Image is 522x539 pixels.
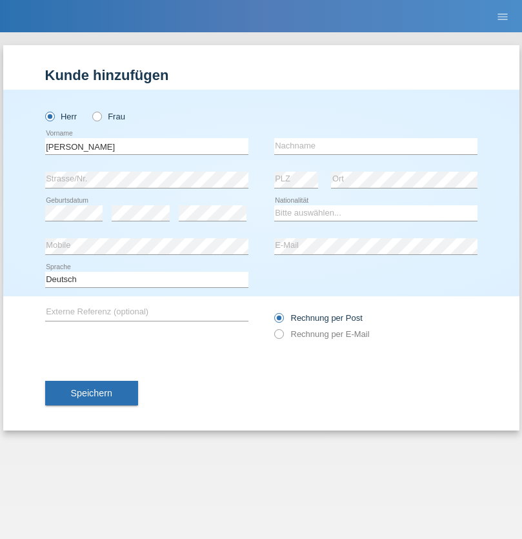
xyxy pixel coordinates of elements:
[496,10,509,23] i: menu
[45,112,54,120] input: Herr
[45,112,77,121] label: Herr
[92,112,101,120] input: Frau
[71,388,112,398] span: Speichern
[92,112,125,121] label: Frau
[274,329,370,339] label: Rechnung per E-Mail
[45,381,138,405] button: Speichern
[490,12,516,20] a: menu
[274,313,363,323] label: Rechnung per Post
[45,67,477,83] h1: Kunde hinzufügen
[274,313,283,329] input: Rechnung per Post
[274,329,283,345] input: Rechnung per E-Mail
